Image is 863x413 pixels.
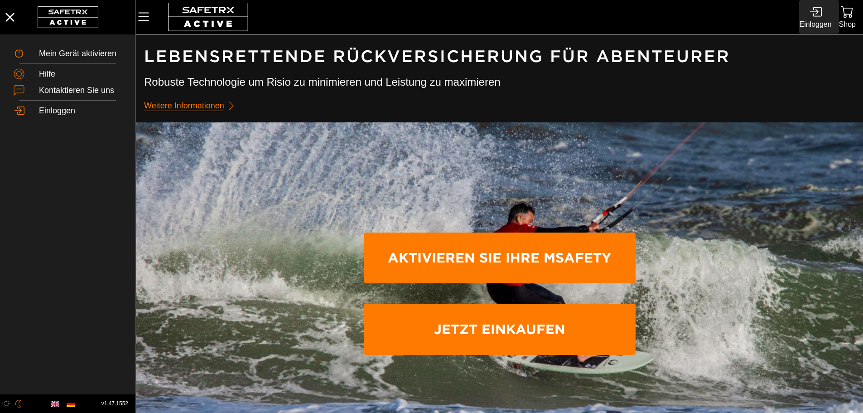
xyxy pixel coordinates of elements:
img: Help.svg [14,68,24,79]
div: Mein Gerät aktivieren [39,49,122,59]
img: ContactUs.svg [14,85,24,96]
h1: Lebensrettende Rückversicherung für Abenteurer [144,46,855,67]
div: Hilfe [39,69,122,79]
img: de.svg [67,400,75,408]
button: MenÜ [136,7,159,26]
button: German [63,396,78,412]
h3: Robuste Technologie um Risio zu minimieren und Leistung zu maximieren [144,74,855,90]
span: Jetzt einkaufen [371,306,628,353]
button: English [48,396,63,412]
img: ModeDark.svg [14,400,22,408]
a: Weitere Informationen [144,97,241,115]
button: v1.47.1552 [96,396,134,411]
span: Weitere Informationen [144,99,224,113]
div: Shop [839,18,856,30]
img: ModeLight.svg [2,400,10,408]
div: Einloggen [39,106,122,116]
a: Aktivieren Sie Ihre MSafety [364,233,636,284]
a: Jetzt einkaufen [364,304,636,355]
span: v1.47.1552 [101,399,128,408]
div: Kontaktieren Sie uns [39,86,122,96]
img: en.svg [51,400,59,408]
div: Einloggen [799,18,831,30]
span: Aktivieren Sie Ihre MSafety [371,234,628,282]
